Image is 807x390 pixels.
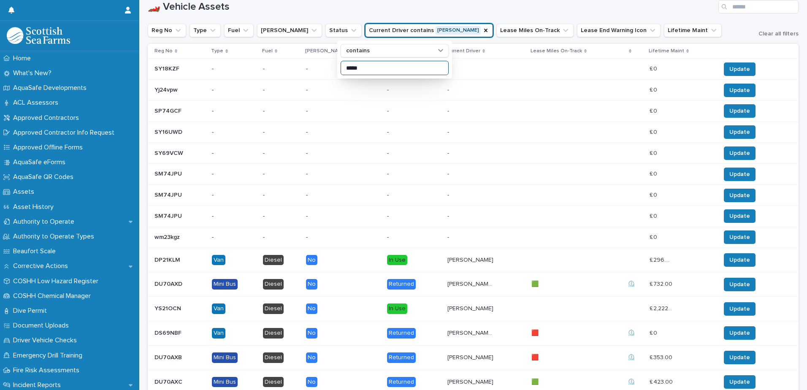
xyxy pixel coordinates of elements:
p: - [387,150,434,157]
tr: SM74JPUSM74JPU ------ £ 0£ 0 Update [148,185,799,206]
p: - [263,171,299,178]
p: - [306,150,353,157]
div: No [306,328,317,339]
tr: SM74JPUSM74JPU ------ £ 0£ 0 Update [148,164,799,185]
span: Update [729,305,750,313]
p: £ 0 [650,169,659,178]
div: In Use [387,255,407,265]
button: Clear all filters [752,31,799,37]
p: - [387,234,434,241]
p: £ 0 [650,328,659,337]
div: No [306,303,317,314]
span: Update [729,65,750,73]
p: £ 0 [650,64,659,73]
p: Incident Reports [10,381,68,389]
tr: wm23kgzwm23kgz ------ £ 0£ 0 Update [148,227,799,248]
div: Van [212,328,225,339]
p: ⏲️ [628,352,636,361]
p: SY69VCW [154,148,185,157]
p: £ 296.00 [650,255,675,264]
span: Update [729,329,750,337]
p: Fuel [262,46,273,56]
p: - [447,211,451,220]
p: - [447,106,451,115]
p: £ 732.00 [650,279,674,288]
p: - [212,129,256,136]
p: SY18KZF [154,64,181,73]
button: Lifetime Maint [664,24,722,37]
p: What's New? [10,69,58,77]
p: Reg No [154,46,173,56]
button: Reg No [148,24,186,37]
p: - [447,232,451,241]
p: - [263,213,299,220]
p: Current Driver [447,46,480,56]
tr: SP74GCFSP74GCF ------ £ 0£ 0 Update [148,100,799,122]
p: [PERSON_NAME] [447,255,495,264]
p: - [447,127,451,136]
p: - [263,87,299,94]
p: - [387,108,434,115]
p: £ 353.00 [650,352,674,361]
div: Diesel [263,328,284,339]
div: Returned [387,352,416,363]
p: - [263,129,299,136]
button: Update [724,351,756,364]
p: - [306,192,353,199]
p: Driver Vehicle Checks [10,336,84,344]
p: COSHH Low Hazard Register [10,277,105,285]
p: - [387,129,434,136]
p: DP21KLM [154,255,182,264]
span: Update [729,191,750,200]
button: Update [724,125,756,139]
p: - [212,171,256,178]
p: DU70AXC [154,377,184,386]
p: ACL Assessors [10,99,65,107]
button: Type [190,24,221,37]
p: Authority to Operate Types [10,233,101,241]
p: - [387,171,434,178]
p: 🟩 [531,279,540,288]
tr: DS69NBFDS69NBF VanDieselNoReturned[PERSON_NAME] [PERSON_NAME][PERSON_NAME] [PERSON_NAME] 🟥🟥 ⏲️⏲️ ... [148,321,799,345]
p: - [306,87,353,94]
p: DU70AXB [154,352,184,361]
p: - [263,65,299,73]
button: Update [724,278,756,291]
div: Van [212,303,225,314]
button: Update [724,168,756,181]
p: - [306,171,353,178]
p: £ 2,222.00 [650,303,675,312]
button: Update [724,209,756,223]
p: - [447,190,451,199]
p: - [387,213,434,220]
p: Approved Contractors [10,114,86,122]
p: - [212,213,256,220]
p: 🟥 [531,328,540,337]
div: Van [212,255,225,265]
p: Bobby Alexander Fullerton [447,328,496,337]
span: Update [729,233,750,241]
p: - [306,129,353,136]
p: £ 0 [650,127,659,136]
div: Returned [387,377,416,387]
div: No [306,352,317,363]
button: Update [724,230,756,244]
p: ⏲️ [628,279,636,288]
button: Update [724,302,756,316]
p: ⏲️ [628,328,636,337]
p: DU70AXD [154,279,184,288]
tr: DU70AXBDU70AXB Mini BusDieselNoReturned[PERSON_NAME][PERSON_NAME] 🟥🟥 ⏲️⏲️ £ 353.00£ 353.00 Update [148,345,799,370]
p: Document Uploads [10,322,76,330]
p: ⏲️ [628,377,636,386]
p: - [263,234,299,241]
button: Update [724,375,756,389]
span: Update [729,378,750,386]
p: £ 423.00 [650,377,674,386]
div: Diesel [263,352,284,363]
p: £ 0 [650,190,659,199]
button: Current Driver [365,24,493,37]
img: bPIBxiqnSb2ggTQWdOVV [7,27,70,44]
p: - [212,234,256,241]
p: Asset History [10,203,60,211]
button: Update [724,146,756,160]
